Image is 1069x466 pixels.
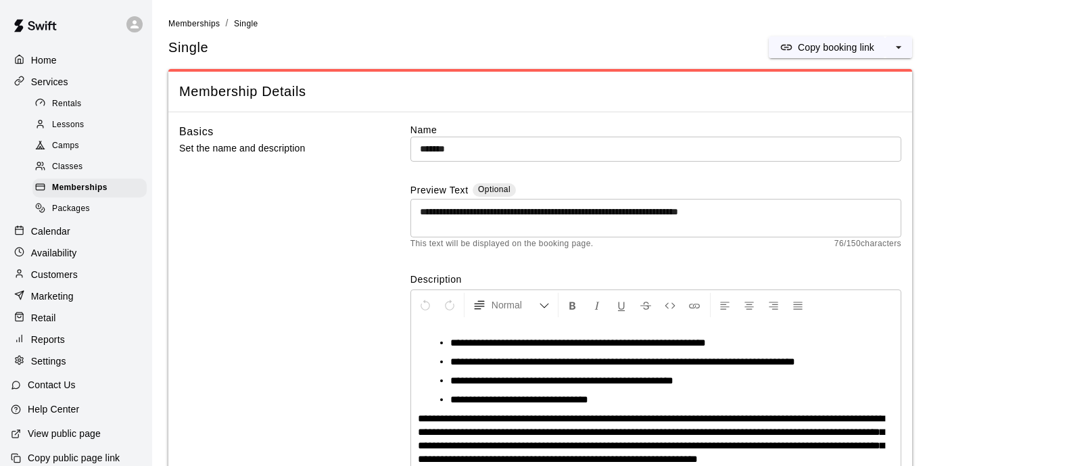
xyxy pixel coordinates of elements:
p: Set the name and description [179,140,367,157]
a: Packages [32,199,152,220]
a: Memberships [168,18,220,28]
p: Copy public page link [28,451,120,465]
p: Reports [31,333,65,346]
span: Memberships [168,19,220,28]
span: Camps [52,139,79,153]
a: Settings [11,351,141,371]
a: Lessons [32,114,152,135]
button: Left Align [713,293,736,317]
a: Customers [11,264,141,285]
button: Format Italics [586,293,609,317]
a: Availability [11,243,141,263]
button: Copy booking link [769,37,885,58]
a: Services [11,72,141,92]
div: split button [769,37,912,58]
span: Optional [478,185,510,194]
button: Redo [438,293,461,317]
p: Marketing [31,289,74,303]
p: Calendar [31,225,70,238]
button: Justify Align [786,293,809,317]
p: Availability [31,246,77,260]
button: Format Bold [561,293,584,317]
span: Memberships [52,181,108,195]
a: Home [11,50,141,70]
a: Calendar [11,221,141,241]
p: Copy booking link [798,41,874,54]
p: Home [31,53,57,67]
span: This text will be displayed on the booking page. [410,237,594,251]
span: Single [234,19,258,28]
p: View public page [28,427,101,440]
button: Insert Link [683,293,706,317]
label: Description [410,273,901,286]
div: Lessons [32,116,147,135]
span: Lessons [52,118,85,132]
label: Preview Text [410,183,469,199]
div: Rentals [32,95,147,114]
button: Right Align [762,293,785,317]
div: Memberships [32,179,147,197]
p: Customers [31,268,78,281]
span: Single [168,39,208,57]
a: Marketing [11,286,141,306]
span: Normal [492,298,539,312]
p: Settings [31,354,66,368]
a: Classes [32,157,152,178]
a: Camps [32,136,152,157]
button: Formatting Options [467,293,555,317]
div: Camps [32,137,147,156]
p: Contact Us [28,378,76,392]
nav: breadcrumb [168,16,1053,31]
p: Services [31,75,68,89]
a: Rentals [32,93,152,114]
span: 76 / 150 characters [834,237,901,251]
button: Center Align [738,293,761,317]
div: Packages [32,200,147,218]
a: Reports [11,329,141,350]
span: Classes [52,160,82,174]
label: Name [410,123,901,137]
span: Rentals [52,97,82,111]
button: Format Strikethrough [634,293,657,317]
span: Membership Details [179,83,901,101]
p: Retail [31,311,56,325]
div: Classes [32,158,147,177]
h6: Basics [179,123,214,141]
p: Help Center [28,402,79,416]
button: Format Underline [610,293,633,317]
button: Undo [414,293,437,317]
button: Insert Code [659,293,682,317]
li: / [225,16,228,30]
span: Packages [52,202,90,216]
a: Memberships [32,178,152,199]
a: Retail [11,308,141,328]
button: select merge strategy [885,37,912,58]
